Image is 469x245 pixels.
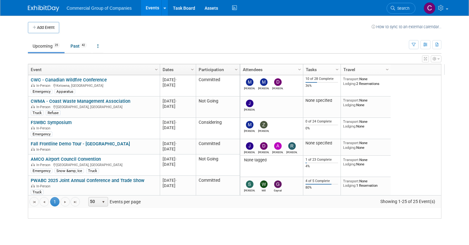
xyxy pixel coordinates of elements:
[343,183,356,188] span: Lodging:
[306,64,336,75] a: Tasks
[343,98,388,107] div: None None
[196,118,240,139] td: Considering
[343,158,359,162] span: Transport:
[36,105,52,109] span: In-Person
[28,22,59,33] button: Add Event
[335,67,340,72] span: Column Settings
[28,5,59,12] img: ExhibitDay
[343,119,388,128] div: None None
[244,188,255,192] div: Suzanne LaFrance
[67,6,132,11] span: Commercial Group of Companies
[42,200,47,205] span: Go to the previous page
[305,164,338,169] div: 4%
[80,197,147,206] span: Events per page
[305,98,338,103] div: None specified
[163,156,193,162] div: [DATE]
[305,77,338,81] div: 10 of 28 Complete
[343,162,356,166] span: Lodging:
[31,156,101,162] a: AMCO Airport Council Convention
[46,110,60,115] div: Refuse
[242,158,300,163] div: None tagged
[163,82,193,88] div: [DATE]
[305,185,338,190] div: 80%
[163,178,193,183] div: [DATE]
[258,150,269,154] div: Derek MacDonald
[196,176,240,197] td: Committed
[163,141,193,146] div: [DATE]
[29,197,39,206] a: Go to the first page
[175,99,177,103] span: -
[260,180,268,188] img: Will Schwenger
[31,84,35,87] img: In-Person Event
[343,64,387,75] a: Travel
[153,64,160,74] a: Column Settings
[163,77,193,82] div: [DATE]
[163,120,193,125] div: [DATE]
[63,200,68,205] span: Go to the next page
[272,188,283,192] div: Gaynal Brierley
[258,128,269,133] div: Zachary Button
[246,78,253,86] img: Mike Feduniw
[233,64,240,74] a: Column Settings
[199,64,236,75] a: Participation
[80,43,87,48] span: 42
[243,64,299,75] a: Attendees
[53,43,60,48] span: 25
[36,126,52,130] span: In-Person
[246,121,253,128] img: Mike Thomson
[31,141,130,147] a: Fall Frontline Demo Tour - [GEOGRAPHIC_DATA]
[343,158,388,167] div: None None
[343,141,388,150] div: None None
[31,120,72,125] a: FSWBC Symposium
[60,197,70,206] a: Go to the next page
[343,179,359,183] span: Transport:
[258,188,269,192] div: Will Schwenger
[305,119,338,124] div: 0 of 24 Complete
[334,64,341,74] a: Column Settings
[31,163,35,166] img: In-Person Event
[384,64,391,74] a: Column Settings
[246,142,253,150] img: Jamie Zimmerman
[258,86,269,90] div: Mike Thomson
[31,77,107,83] a: CWC - Canadian Wildfire Conference
[288,142,296,150] img: Richard Gale
[189,64,196,74] a: Column Settings
[297,67,302,72] span: Column Settings
[36,84,52,88] span: In-Person
[196,154,240,176] td: Not Going
[31,178,144,183] a: PWABC 2025 Joint Annual Conference and Trade Show
[55,168,84,173] div: Snow &amp; Ice
[372,24,441,29] a: How to sync to an external calendar...
[244,150,255,154] div: Jamie Zimmerman
[31,168,52,173] div: Emergency
[163,98,193,104] div: [DATE]
[36,184,52,188] span: In-Person
[374,197,441,206] span: Showing 1-25 of 25 Event(s)
[387,3,415,14] a: Search
[260,78,268,86] img: Mike Thomson
[395,6,409,11] span: Search
[244,107,255,111] div: Jason Fast
[244,128,255,133] div: Mike Thomson
[196,139,240,154] td: Committed
[31,105,35,108] img: In-Person Event
[31,98,130,104] a: CWMA - Coast Waste Management Association
[343,77,388,86] div: None 2 Reservations
[246,180,253,188] img: Suzanne LaFrance
[274,180,282,188] img: Gaynal Brierley
[343,141,359,145] span: Transport:
[260,121,268,128] img: Zachary Button
[31,104,157,109] div: [GEOGRAPHIC_DATA], [GEOGRAPHIC_DATA]
[163,104,193,109] div: [DATE]
[305,84,338,88] div: 36%
[31,162,157,167] div: [GEOGRAPHIC_DATA], [GEOGRAPHIC_DATA]
[272,86,283,90] div: Darren Daviduck
[31,190,44,195] div: Truck
[73,200,78,205] span: Go to the last page
[246,100,253,107] img: Jason Fast
[175,157,177,161] span: -
[305,158,338,162] div: 1 of 23 Complete
[272,150,283,154] div: Alexander Cafovski
[31,64,156,75] a: Event
[86,168,99,173] div: Truck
